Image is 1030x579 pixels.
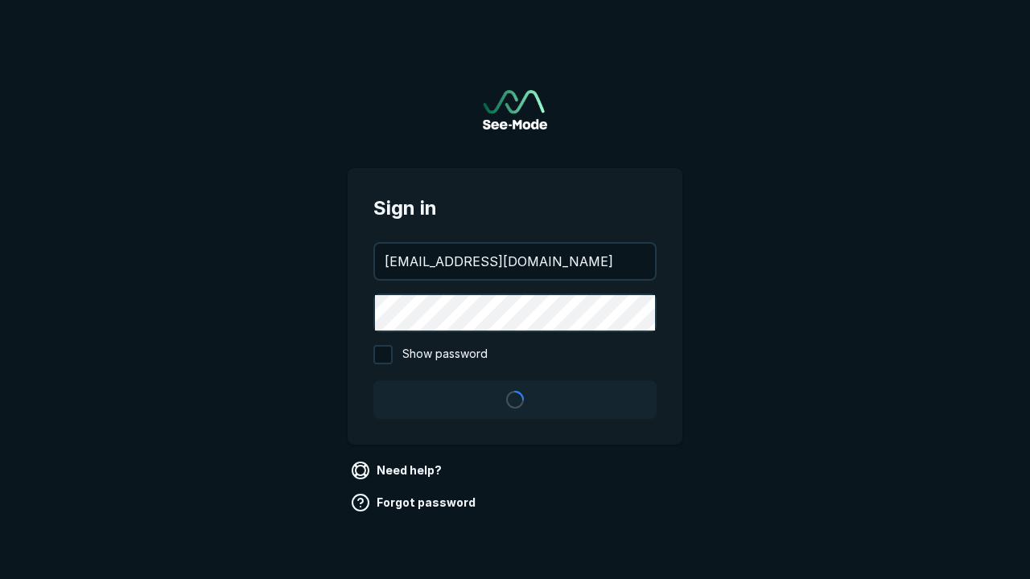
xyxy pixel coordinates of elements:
span: Show password [402,345,488,364]
input: your@email.com [375,244,655,279]
img: See-Mode Logo [483,90,547,129]
a: Forgot password [348,490,482,515]
a: Need help? [348,458,448,483]
span: Sign in [373,194,657,223]
a: Go to sign in [483,90,547,129]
